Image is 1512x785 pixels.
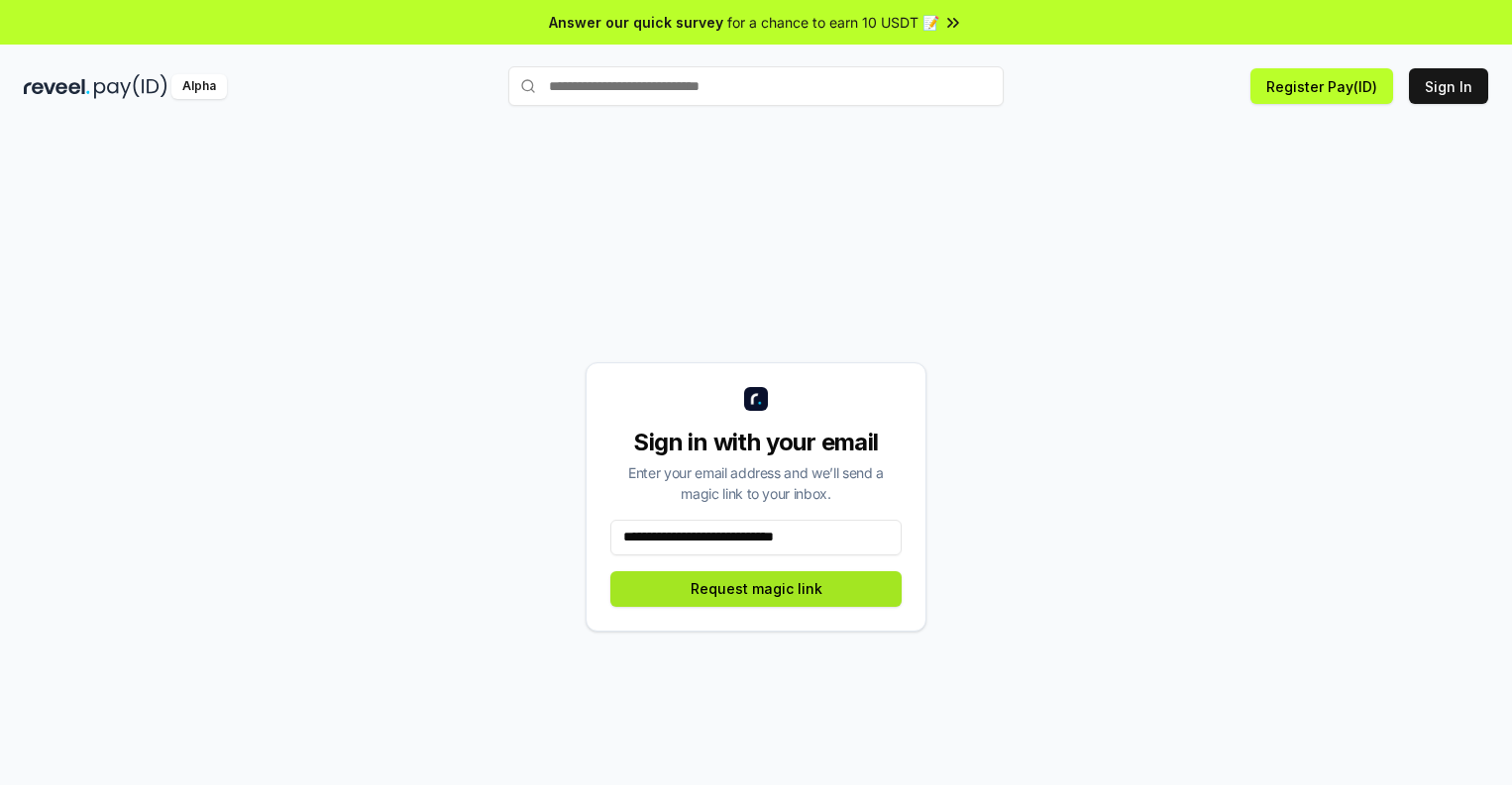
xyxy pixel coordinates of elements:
img: logo_small [744,387,768,411]
button: Register Pay(ID) [1250,68,1393,104]
button: Request magic link [610,571,902,607]
img: pay_id [94,74,167,99]
div: Enter your email address and we’ll send a magic link to your inbox. [610,462,902,504]
img: reveel_dark [24,74,90,99]
button: Sign In [1409,68,1488,104]
div: Alpha [171,74,227,99]
div: Sign in with your email [610,427,902,458]
span: Answer our quick survey [549,12,723,33]
span: for a chance to earn 10 USDT 📝 [727,12,939,33]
